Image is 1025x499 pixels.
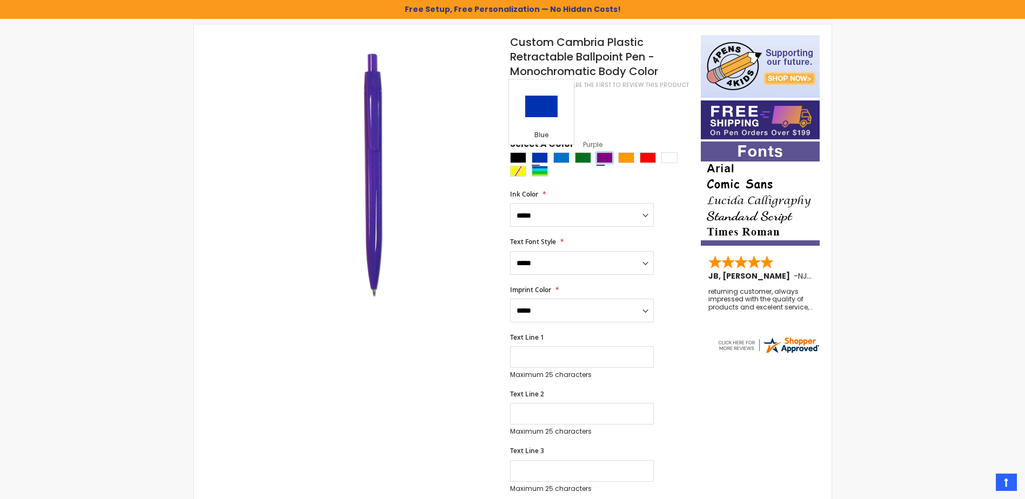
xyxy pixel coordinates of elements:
[575,152,591,163] div: Green
[701,35,820,98] img: 4pens 4 kids
[510,446,544,455] span: Text Line 3
[510,389,544,399] span: Text Line 2
[640,152,656,163] div: Red
[716,335,820,355] img: 4pens.com widget logo
[575,81,689,89] a: Be the first to review this product
[510,138,574,153] span: Select A Color
[510,484,654,493] p: Maximum 25 characters
[661,152,678,163] div: White
[532,166,548,177] div: Assorted
[510,152,526,163] div: Black
[510,190,538,199] span: Ink Color
[708,271,794,281] span: JB, [PERSON_NAME]
[798,271,812,281] span: NJ
[510,427,654,436] p: Maximum 25 characters
[618,152,634,163] div: Orange
[597,152,613,163] div: Purple
[510,35,658,79] span: Custom Cambria Plastic Retractable Ballpoint Pen - Monochromatic Body Color
[701,100,820,139] img: Free shipping on orders over $199
[510,237,556,246] span: Text Font Style
[996,474,1017,491] a: Top
[249,51,496,298] img: image_8__1_1.jpg
[553,152,570,163] div: Blue Light
[510,333,544,342] span: Text Line 1
[708,288,813,311] div: returning customer, always impressed with the quality of products and excelent service, will retu...
[701,141,820,246] img: font-personalization-examples
[532,152,548,163] div: Blue
[794,271,888,281] span: - ,
[510,285,551,294] span: Imprint Color
[512,131,571,141] div: Blue
[716,348,820,357] a: 4pens.com certificate URL
[510,370,654,379] p: Maximum 25 characters
[574,140,602,149] span: Purple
